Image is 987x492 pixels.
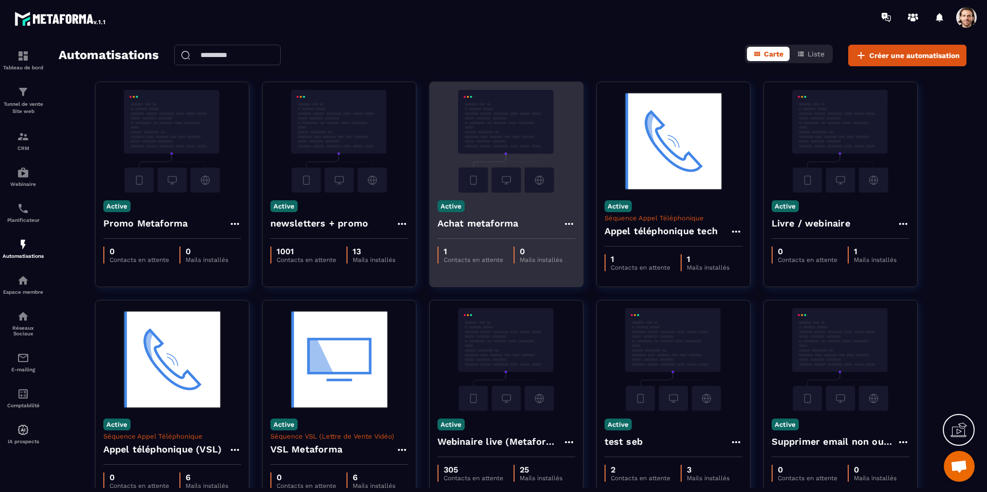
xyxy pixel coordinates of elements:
[353,247,395,256] p: 13
[3,302,44,344] a: social-networksocial-networkRéseaux Sociaux
[59,45,159,66] h2: Automatisations
[3,145,44,151] p: CRM
[611,465,670,475] p: 2
[611,264,670,271] p: Contacts en attente
[17,202,29,215] img: scheduler
[270,90,408,193] img: automation-background
[437,434,563,449] h4: Webinaire live (Metaforma)
[186,247,228,256] p: 0
[3,159,44,195] a: automationsautomationsWebinaire
[3,439,44,444] p: IA prospects
[687,264,729,271] p: Mails installés
[3,195,44,231] a: schedulerschedulerPlanificateur
[772,434,897,449] h4: Supprimer email non ouvert apres 60 jours
[772,308,909,411] img: automation-background
[854,247,897,256] p: 1
[772,200,799,212] p: Active
[437,308,575,411] img: automation-background
[3,65,44,70] p: Tableau de bord
[687,475,729,482] p: Mails installés
[778,256,837,263] p: Contacts en attente
[772,90,909,193] img: automation-background
[103,419,131,430] p: Active
[3,403,44,408] p: Comptabilité
[444,465,503,475] p: 305
[277,247,336,256] p: 1001
[772,216,850,231] h4: Livre / webinaire
[109,472,169,482] p: 0
[270,216,369,231] h4: newsletters + promo
[611,475,670,482] p: Contacts en attente
[270,200,298,212] p: Active
[17,352,29,364] img: email
[854,465,897,475] p: 0
[3,181,44,187] p: Webinaire
[3,101,44,115] p: Tunnel de vente Site web
[444,256,503,263] p: Contacts en attente
[353,256,395,263] p: Mails installés
[605,434,643,449] h4: test seb
[520,247,562,256] p: 0
[3,42,44,78] a: formationformationTableau de bord
[791,47,831,61] button: Liste
[520,465,562,475] p: 25
[444,247,503,256] p: 1
[605,214,742,222] p: Séquence Appel Téléphonique
[437,216,519,231] h4: Achat metaforma
[854,256,897,263] p: Mails installés
[778,247,837,256] p: 0
[3,344,44,380] a: emailemailE-mailing
[778,465,837,475] p: 0
[687,465,729,475] p: 3
[3,289,44,295] p: Espace membre
[17,388,29,400] img: accountant
[611,254,670,264] p: 1
[353,472,395,482] p: 6
[869,50,960,61] span: Créer une automatisation
[605,224,718,238] h4: Appel téléphonique tech
[687,254,729,264] p: 1
[605,90,742,193] img: automation-background
[109,256,169,263] p: Contacts en attente
[3,123,44,159] a: formationformationCRM
[3,367,44,372] p: E-mailing
[277,482,336,489] p: Contacts en attente
[277,472,336,482] p: 0
[3,78,44,123] a: formationformationTunnel de vente Site web
[17,50,29,62] img: formation
[848,45,966,66] button: Créer une automatisation
[944,451,975,482] a: Open chat
[772,419,799,430] p: Active
[186,482,228,489] p: Mails installés
[17,166,29,179] img: automations
[437,200,465,212] p: Active
[437,90,575,193] img: automation-background
[17,310,29,323] img: social-network
[808,50,825,58] span: Liste
[17,274,29,287] img: automations
[3,231,44,267] a: automationsautomationsAutomatisations
[17,86,29,98] img: formation
[17,238,29,251] img: automations
[277,256,336,263] p: Contacts en attente
[444,475,503,482] p: Contacts en attente
[14,9,107,28] img: logo
[605,200,632,212] p: Active
[437,419,465,430] p: Active
[109,247,169,256] p: 0
[270,432,408,440] p: Séquence VSL (Lettre de Vente Vidéo)
[3,267,44,302] a: automationsautomationsEspace membre
[17,424,29,436] img: automations
[103,216,188,231] h4: Promo Metaforma
[103,200,131,212] p: Active
[854,475,897,482] p: Mails installés
[186,256,228,263] p: Mails installés
[747,47,790,61] button: Carte
[520,256,562,263] p: Mails installés
[270,308,408,411] img: automation-background
[270,419,298,430] p: Active
[3,217,44,223] p: Planificateur
[778,475,837,482] p: Contacts en attente
[764,50,783,58] span: Carte
[17,130,29,143] img: formation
